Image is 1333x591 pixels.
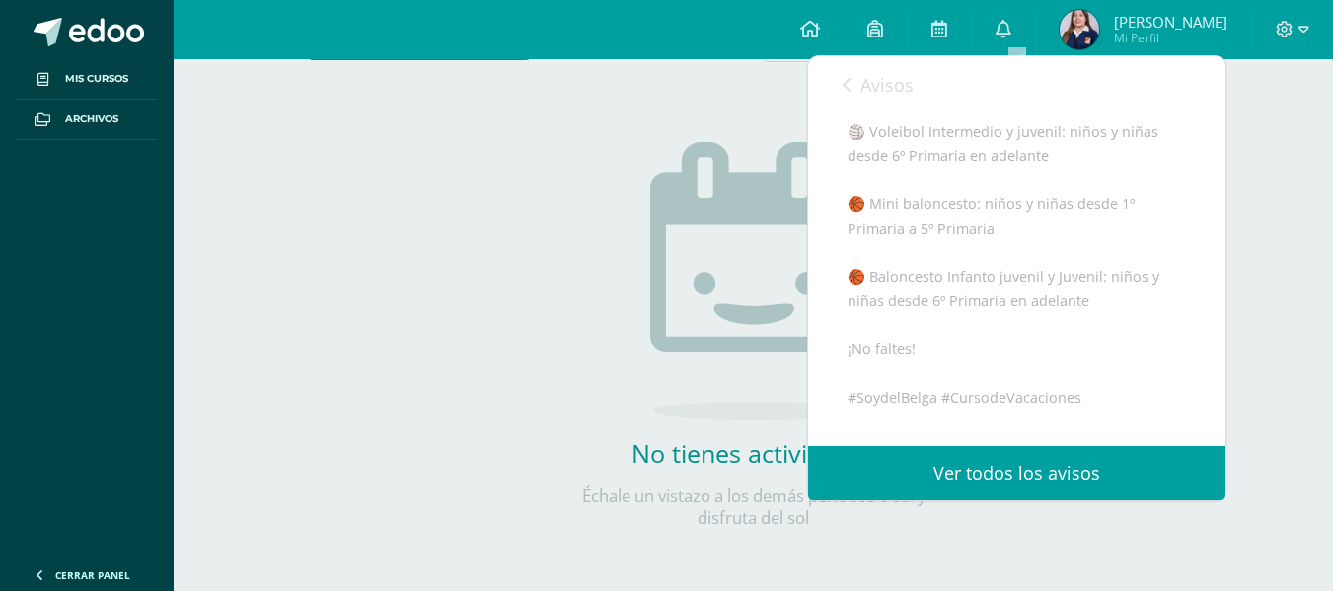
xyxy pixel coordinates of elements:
a: Archivos [16,100,158,140]
h2: No tienes actividades [556,436,951,470]
img: 8e648b3ef4399ba69e938ee70c23ee47.png [1060,10,1099,49]
span: [PERSON_NAME] [1114,12,1227,32]
span: Avisos [860,73,914,97]
span: Mi Perfil [1114,30,1227,46]
span: Mis cursos [65,71,128,87]
span: Archivos [65,111,118,127]
p: Échale un vistazo a los demás períodos o sal y disfruta del sol [556,485,951,529]
a: Mis cursos [16,59,158,100]
a: Ver todos los avisos [808,446,1225,500]
span: Cerrar panel [55,568,130,582]
img: no_activities.png [650,142,857,420]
